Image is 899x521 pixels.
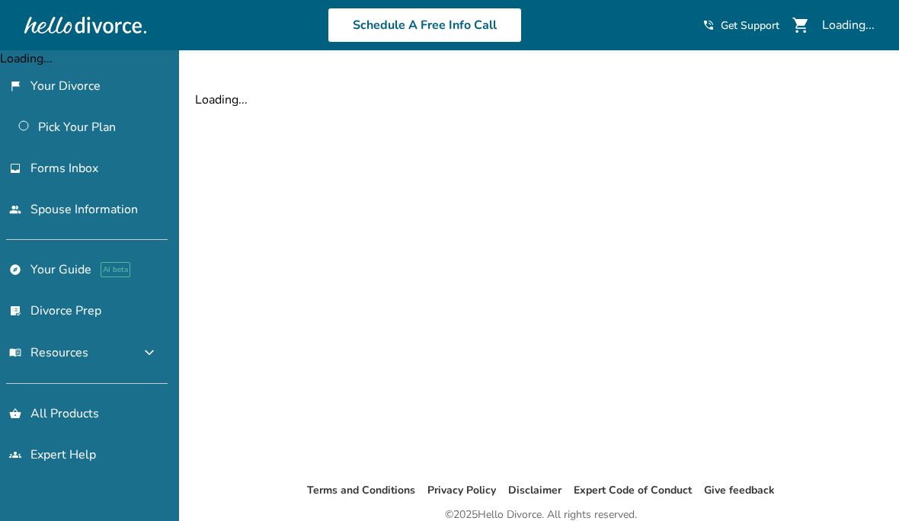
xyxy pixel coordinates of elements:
span: menu_book [9,347,21,359]
span: explore [9,264,21,276]
span: groups [9,449,21,461]
a: Schedule A Free Info Call [328,8,522,43]
span: phone_in_talk [702,19,715,31]
li: Give feedback [704,481,775,500]
span: shopping_basket [9,408,21,420]
span: list_alt_check [9,305,21,317]
span: Get Support [721,18,779,33]
div: Loading... [822,17,875,34]
span: inbox [9,162,21,174]
span: AI beta [101,262,130,277]
span: Forms Inbox [30,160,98,177]
span: Resources [9,344,88,361]
li: Disclaimer [508,481,561,500]
a: Privacy Policy [427,483,496,497]
a: Terms and Conditions [307,483,415,497]
a: phone_in_talkGet Support [702,18,779,33]
span: flag_2 [9,80,21,92]
span: shopping_cart [792,16,810,34]
div: Loading... [195,91,887,108]
span: people [9,203,21,216]
a: Expert Code of Conduct [574,483,692,497]
span: expand_more [140,344,158,362]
